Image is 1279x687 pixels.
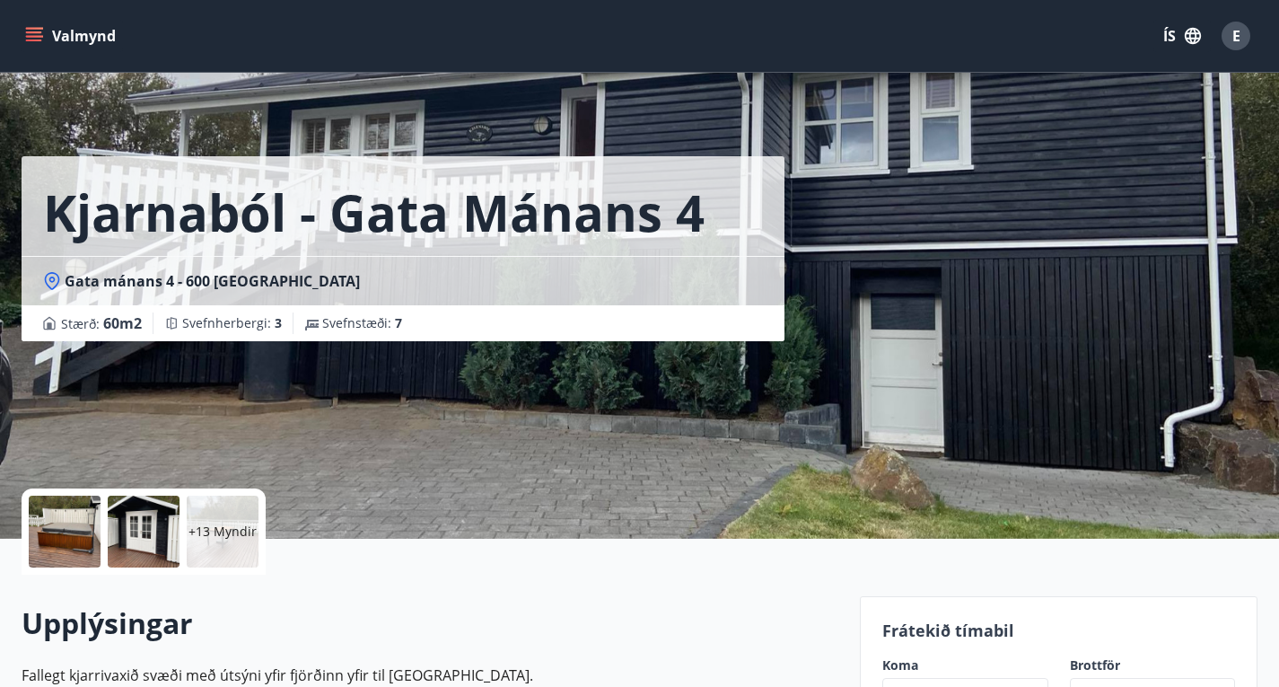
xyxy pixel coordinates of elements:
[275,314,282,331] span: 3
[1070,656,1236,674] label: Brottför
[65,271,360,291] span: Gata mánans 4 - 600 [GEOGRAPHIC_DATA]
[1214,14,1257,57] button: E
[322,314,402,332] span: Svefnstæði :
[1232,26,1240,46] span: E
[22,665,838,686] p: Fallegt kjarrivaxið svæði með útsýni yfir fjörðinn yfir til [GEOGRAPHIC_DATA].
[103,313,142,333] span: 60 m2
[182,314,282,332] span: Svefnherbergi :
[1153,20,1211,52] button: ÍS
[61,313,142,334] span: Stærð :
[882,656,1048,674] label: Koma
[188,523,257,541] p: +13 Myndir
[22,603,838,643] h2: Upplýsingar
[43,178,705,246] h1: Kjarnaból - Gata mánans 4
[22,20,123,52] button: menu
[882,619,1235,642] p: Frátekið tímabil
[395,314,402,331] span: 7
